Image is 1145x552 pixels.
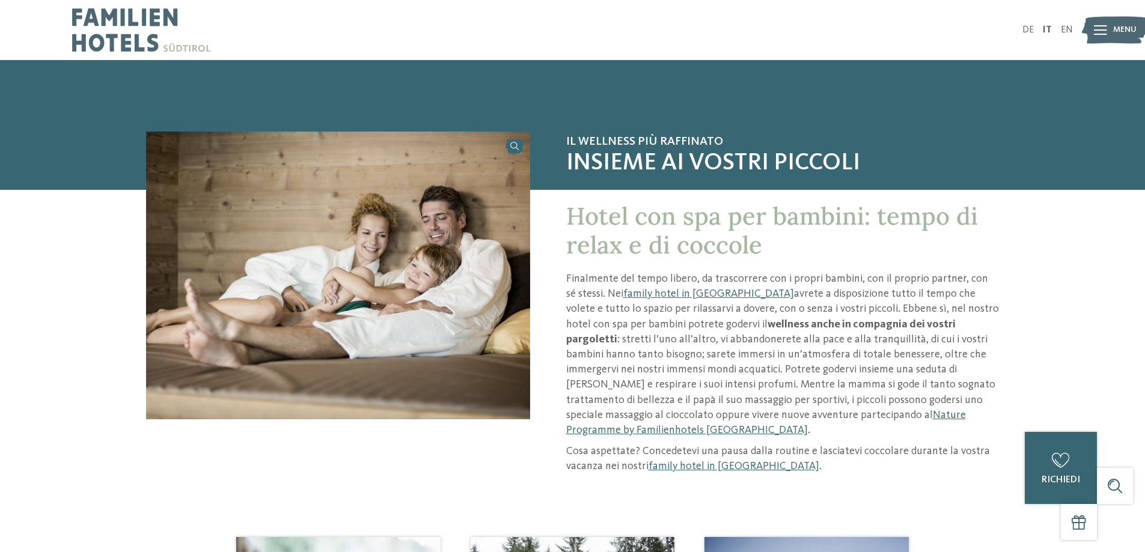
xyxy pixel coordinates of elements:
span: Menu [1113,24,1137,36]
a: family hotel in [GEOGRAPHIC_DATA] [649,461,819,472]
span: richiedi [1042,475,1080,485]
span: insieme ai vostri piccoli [566,149,1000,178]
img: Hotel con spa per bambini: è tempo di coccole! [146,132,530,419]
span: Hotel con spa per bambini: tempo di relax e di coccole [566,201,978,260]
a: richiedi [1025,432,1097,504]
span: Il wellness più raffinato [566,135,1000,149]
a: EN [1061,25,1073,35]
a: family hotel in [GEOGRAPHIC_DATA] [623,288,794,299]
a: DE [1022,25,1034,35]
strong: wellness anche in compagnia dei vostri pargoletti [566,319,956,345]
p: Finalmente del tempo libero, da trascorrere con i propri bambini, con il proprio partner, con sé ... [566,271,1000,438]
a: Nature Programme by Familienhotels [GEOGRAPHIC_DATA] [566,410,966,435]
p: Cosa aspettate? Concedetevi una pausa dalla routine e lasciatevi coccolare durante la vostra vaca... [566,444,1000,474]
a: IT [1043,25,1052,35]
